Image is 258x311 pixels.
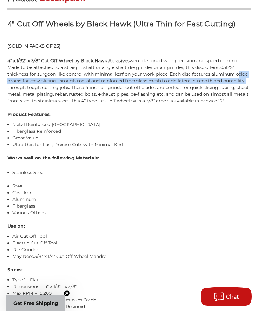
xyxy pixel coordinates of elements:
li: Various Others [12,209,251,216]
li: Type 1 - Flat [12,277,251,283]
li: Great Value [12,135,251,141]
h4: Use on [7,223,251,230]
div: Get Free ShippingClose teaser [6,295,65,311]
h4: Product Features: [7,111,251,118]
li: Die Grinder [12,246,251,253]
li: May Need [12,253,251,260]
strong: (SOLD IN PACKS OF 25) [7,43,61,49]
h4: Works well on the following Materials: [7,155,251,161]
p: were designed with precision and speed in mind. Made to be attached to a straight shaft or angle ... [7,58,251,104]
span: Chat [226,294,239,300]
li: Steel [12,183,251,189]
a: 3/8" x 1/4" Cut Off Wheel Mandrel [34,253,108,259]
button: Chat [201,287,252,306]
li: Cast Iron [12,189,251,196]
span: Get Free Shipping [13,300,58,306]
li: Electric Cut Off Tool [12,240,251,246]
strong: 4” x 1/32” x 3/8” Cut Off Wheel by Black Hawk Abrasives [7,58,130,64]
li: Aluminum [12,196,251,203]
li: Fiberglass Reinforced [12,128,251,135]
li: Ultra-thin for Fast, Precise Cuts with Minimal Kerf [12,141,251,148]
strong: : [24,223,25,229]
li: Dimensions = 4" x 1/32" x 3/8" [12,283,251,290]
h4: Specs: [7,266,251,273]
p: Stainless Steel [12,169,251,176]
li: Max RPM = 15,200 [12,290,251,297]
li: Bond = (BF) Reinforced Resinoid [12,303,251,310]
strong: 4" Cut Off Wheels by Black Hawk (Ultra Thin for Fast Cutting) [7,19,236,28]
li: Air Cut Off Tool [12,233,251,240]
button: Close teaser [64,290,70,296]
li: Material = Premium Aluminum Oxide [12,297,251,303]
li: Fiberglass [12,203,251,209]
li: Metal Reinforced [GEOGRAPHIC_DATA] [12,121,251,128]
